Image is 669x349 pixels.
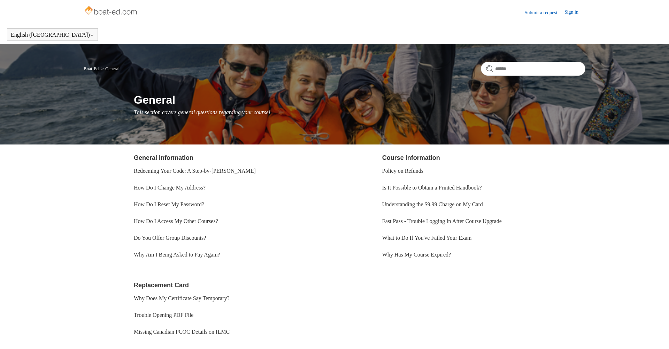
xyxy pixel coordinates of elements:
[382,235,472,241] a: What to Do If You've Failed Your Exam
[11,32,94,38] button: English ([GEOGRAPHIC_DATA])
[134,295,230,301] a: Why Does My Certificate Say Temporary?
[134,252,220,258] a: Why Am I Being Asked to Pay Again?
[134,168,256,174] a: Redeeming Your Code: A Step-by-[PERSON_NAME]
[382,185,482,191] a: Is It Possible to Obtain a Printed Handbook?
[382,201,483,207] a: Understanding the $9.99 Charge on My Card
[382,168,423,174] a: Policy on Refunds
[84,66,99,71] a: Boat-Ed
[84,4,139,18] img: Boat-Ed Help Center home page
[481,62,585,76] input: Search
[134,201,204,207] a: How Do I Reset My Password?
[564,8,585,17] a: Sign in
[134,91,585,108] h1: General
[382,252,451,258] a: Why Has My Course Expired?
[382,218,502,224] a: Fast Pass - Trouble Logging In After Course Upgrade
[525,9,564,16] a: Submit a request
[134,312,193,318] a: Trouble Opening PDF File
[134,154,193,161] a: General Information
[100,66,120,71] li: General
[134,235,206,241] a: Do You Offer Group Discounts?
[134,329,230,335] a: Missing Canadian PCOC Details on ILMC
[382,154,440,161] a: Course Information
[134,282,189,289] a: Replacement Card
[134,108,585,117] p: This section covers general questions regarding your course!
[84,66,100,71] li: Boat-Ed
[134,185,206,191] a: How Do I Change My Address?
[134,218,218,224] a: How Do I Access My Other Courses?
